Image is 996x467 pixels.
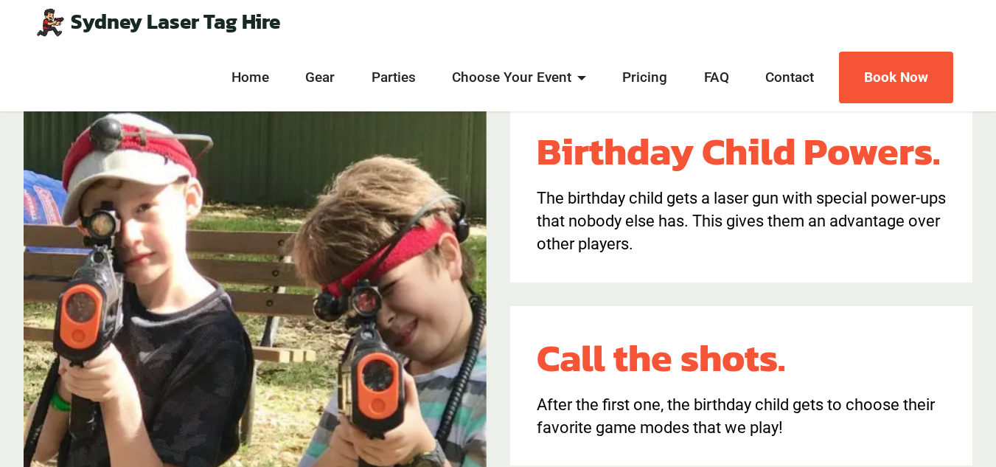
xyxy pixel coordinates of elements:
a: Choose Your Event [447,68,590,88]
p: After the first one, the birthday child gets to choose their favorite game modes that we play! [537,394,947,440]
a: Parties [367,68,419,88]
strong: Birthday Child Powers. [537,122,940,179]
strong: Call the shots. [537,329,785,386]
a: Book Now [839,52,953,104]
a: Home [227,68,273,88]
img: Mobile Laser Tag Parties Sydney [35,7,65,37]
a: Sydney Laser Tag Hire [71,12,280,32]
p: The birthday child gets a laser gun with special power-ups that nobody else has. This gives them ... [537,187,947,255]
a: Contact [761,68,818,88]
a: FAQ [700,68,733,88]
a: Pricing [619,68,672,88]
a: Gear [302,68,339,88]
